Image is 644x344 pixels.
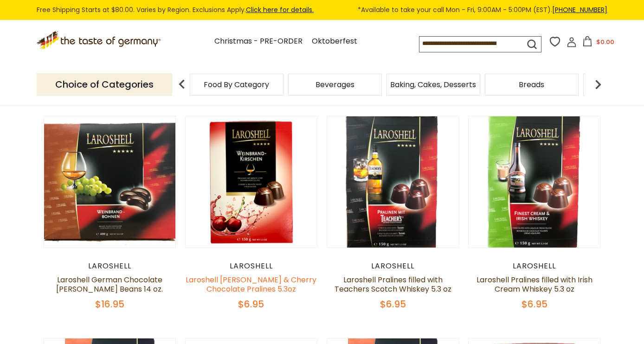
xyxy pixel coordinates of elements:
[390,81,476,88] a: Baking, Cakes, Desserts
[380,298,406,311] span: $6.95
[327,261,459,271] div: Laroshell
[186,274,316,294] a: Laroshell [PERSON_NAME] & Cherry Chocolate Pralines 5.3oz
[185,261,317,271] div: Laroshell
[468,261,600,271] div: Laroshell
[95,298,124,311] span: $16.95
[552,5,607,14] a: [PHONE_NUMBER]
[44,261,176,271] div: Laroshell
[522,298,547,311] span: $6.95
[37,5,607,15] div: Free Shipping Starts at $80.00. Varies by Region. Exclusions Apply.
[186,116,317,248] img: Laroshell
[316,81,354,88] a: Beverages
[204,81,269,88] a: Food By Category
[519,81,544,88] a: Breads
[327,116,458,248] img: Laroshell
[214,35,303,48] a: Christmas - PRE-ORDER
[477,274,592,294] a: Laroshell Pralines filled with Irish Cream Whiskey 5.3 oz
[358,5,607,15] span: *Available to take your call Mon - Fri, 9:00AM - 5:00PM (EST).
[312,35,357,48] a: Oktoberfest
[469,116,600,248] img: Laroshell
[246,5,314,14] a: Click here for details.
[335,274,451,294] a: Laroshell Pralines filled with Teachers Scotch Whiskey 5.3 oz
[44,116,175,248] img: Laroshell
[589,75,607,94] img: next arrow
[173,75,191,94] img: previous arrow
[238,298,264,311] span: $6.95
[579,36,618,50] button: $0.00
[56,274,163,294] a: Laroshell German Chocolate [PERSON_NAME] Beans 14 oz.
[37,73,172,96] p: Choice of Categories
[596,38,614,46] span: $0.00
